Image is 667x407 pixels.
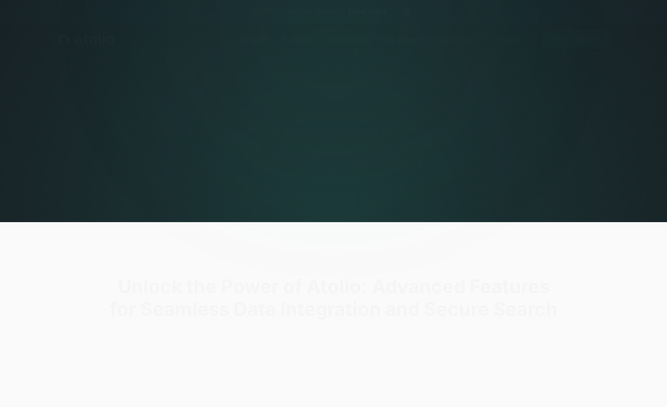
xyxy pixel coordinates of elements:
[402,6,414,16] button: ×
[435,34,472,45] div: Resources
[427,30,490,49] div: Resources
[318,30,374,49] a: Connectors
[253,6,397,17] span: 🎉 We closed our Series A!
[275,30,318,49] a: Security
[33,275,634,320] h2: Unlock the Power of Atolio: Advanced Features for Seamless Data Integration and Secure Search
[232,30,275,49] a: Product
[490,30,527,49] a: About
[58,33,114,46] a: home
[348,7,397,15] a: Read more →
[374,30,427,49] a: Use Cases
[542,30,609,49] a: Book a Demo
